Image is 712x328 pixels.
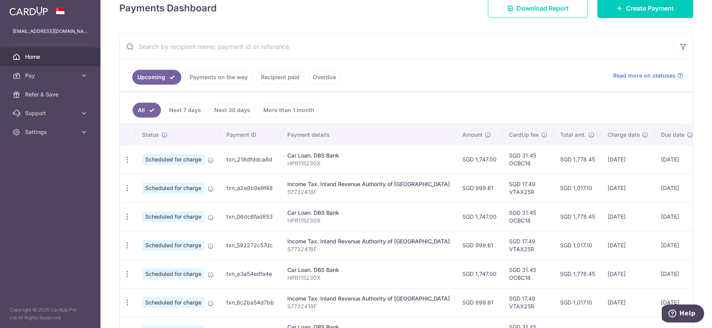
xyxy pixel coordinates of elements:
td: [DATE] [601,288,655,317]
p: HPR115230X [287,159,450,167]
td: SGD 1,017.10 [554,288,601,317]
td: SGD 999.61 [456,288,503,317]
td: [DATE] [601,174,655,202]
td: SGD 1,747.00 [456,145,503,174]
span: Home [25,53,77,61]
img: CardUp [9,6,48,16]
td: SGD 1,778.45 [554,202,601,231]
td: [DATE] [655,145,699,174]
td: [DATE] [601,202,655,231]
p: HPR115230X [287,217,450,225]
td: txn_a2e8b9e9f48 [220,174,281,202]
td: SGD 17.49 VTAX25R [503,174,554,202]
a: More than 1 month [258,103,319,118]
div: Car Loan. DBS Bank [287,266,450,274]
div: Car Loan. DBS Bank [287,209,450,217]
a: Next 7 days [164,103,206,118]
td: txn_592272c57dc [220,231,281,259]
a: All [133,103,161,118]
td: [DATE] [655,259,699,288]
input: Search by recipient name, payment id or reference [120,34,674,59]
a: Next 30 days [209,103,255,118]
a: Payments on the way [184,70,253,85]
td: txn_06dc6fad853 [220,202,281,231]
p: S7732418F [287,303,450,310]
div: Income Tax. Inland Revenue Authority of [GEOGRAPHIC_DATA] [287,237,450,245]
th: Payment details [281,125,456,145]
div: Income Tax. Inland Revenue Authority of [GEOGRAPHIC_DATA] [287,180,450,188]
td: [DATE] [655,174,699,202]
span: Status [142,131,159,139]
td: SGD 1,747.00 [456,259,503,288]
td: txn_e3a54edfa4e [220,259,281,288]
iframe: Opens a widget where you can find more information [662,304,704,324]
td: [DATE] [655,288,699,317]
span: Amount [462,131,482,139]
a: Upcoming [132,70,181,85]
td: SGD 17.49 VTAX25R [503,288,554,317]
span: Download Report [517,4,569,13]
td: SGD 999.61 [456,174,503,202]
p: HPR115230X [287,274,450,282]
td: SGD 1,747.00 [456,202,503,231]
td: [DATE] [601,145,655,174]
td: [DATE] [601,259,655,288]
span: Create Payment [626,4,674,13]
td: SGD 1,017.10 [554,231,601,259]
span: Scheduled for charge [142,297,204,308]
a: Read more on statuses [613,72,683,80]
td: [DATE] [655,231,699,259]
a: Recipient paid [256,70,305,85]
td: SGD 17.49 VTAX25R [503,231,554,259]
span: Scheduled for charge [142,211,204,222]
span: Refer & Save [25,91,77,98]
td: SGD 31.45 OCBC18 [503,145,554,174]
span: Pay [25,72,77,80]
td: SGD 31.45 OCBC18 [503,202,554,231]
span: Total amt. [560,131,586,139]
span: Scheduled for charge [142,240,204,251]
a: Overdue [308,70,341,85]
td: [DATE] [601,231,655,259]
th: Payment ID [220,125,281,145]
td: txn_218dfddca8d [220,145,281,174]
span: Scheduled for charge [142,268,204,279]
td: [DATE] [655,202,699,231]
div: Car Loan. DBS Bank [287,152,450,159]
span: Charge date [608,131,640,139]
p: [EMAIL_ADDRESS][DOMAIN_NAME] [13,27,88,35]
td: SGD 1,017.10 [554,174,601,202]
span: Scheduled for charge [142,183,204,194]
div: Income Tax. Inland Revenue Authority of [GEOGRAPHIC_DATA] [287,295,450,303]
p: S7732418F [287,245,450,253]
span: Support [25,109,77,117]
span: Read more on statuses [613,72,675,80]
span: Due date [661,131,685,139]
p: S7732418F [287,188,450,196]
td: SGD 999.61 [456,231,503,259]
h4: Payments Dashboard [119,1,217,15]
td: txn_6c2ba54d7bb [220,288,281,317]
td: SGD 1,778.45 [554,259,601,288]
td: SGD 1,778.45 [554,145,601,174]
span: Settings [25,128,77,136]
td: SGD 31.45 OCBC18 [503,259,554,288]
span: CardUp fee [509,131,539,139]
span: Scheduled for charge [142,154,204,165]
